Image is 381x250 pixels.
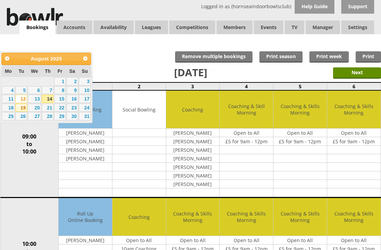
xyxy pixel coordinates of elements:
span: TV [285,21,304,34]
td: [PERSON_NAME] [59,146,112,154]
td: £5 for 9am - 12pm [220,137,273,146]
a: Availability [94,21,134,34]
a: 14 [42,95,53,103]
input: Next [333,67,381,79]
a: Events [254,21,283,34]
td: [PERSON_NAME] [166,180,220,188]
td: [PERSON_NAME] [166,146,220,154]
td: [PERSON_NAME] [59,137,112,146]
a: 7 [42,86,53,94]
a: 6 [28,86,41,94]
a: Print week [309,51,349,63]
td: Social Bowling [112,91,166,129]
td: Coaching [112,198,166,236]
a: 23 [66,104,78,112]
a: 27 [28,112,41,120]
a: 28 [42,112,53,120]
td: Coaching & Skills Morning [166,198,220,236]
td: Coaching & Skills Morning [327,198,381,236]
a: 17 [79,95,91,103]
a: 11 [2,95,15,103]
td: Open to All [220,236,273,245]
td: Open to All [166,236,220,245]
td: [PERSON_NAME] [59,129,112,137]
span: Manager [306,21,340,34]
a: 2 [66,77,78,85]
a: Leagues [135,21,168,34]
td: Coaching & Skills Morning [220,198,273,236]
td: Open to All [220,129,273,137]
span: Sunday [82,68,88,74]
td: Open to All [273,236,327,245]
td: Coaching [166,91,220,129]
td: 6 [327,82,381,90]
td: £5 for 9am - 12pm [327,137,381,146]
a: 16 [66,95,78,103]
a: Prev [2,54,12,63]
a: 15 [54,95,66,103]
a: Print season [259,51,303,63]
a: 5 [15,86,27,94]
td: Open to All [327,236,381,245]
td: [PERSON_NAME] [166,154,220,163]
a: 10 [79,86,91,94]
td: Coaching & Skills Morning [327,91,381,129]
a: Bookings [20,21,55,35]
td: [PERSON_NAME] [59,154,112,163]
span: Prev [4,56,10,61]
span: 2025 [50,56,62,62]
a: Competitions [169,21,215,34]
span: Accounts [57,21,92,34]
td: Roll Up Online Booking [59,198,112,236]
a: 19 [15,104,27,112]
span: Settings [341,21,374,34]
a: 26 [15,112,27,120]
input: Remove multiple bookings [175,51,253,63]
span: Members [217,21,253,34]
td: Coaching & Skills Morning [273,198,327,236]
td: [PERSON_NAME] [166,171,220,180]
td: [PERSON_NAME] [166,163,220,171]
a: Next [81,54,90,63]
a: 21 [42,104,53,112]
a: 25 [2,112,15,120]
a: 20 [28,104,41,112]
td: Coaching & Skill Morning [220,91,273,129]
span: Saturday [69,68,75,74]
td: 2 [112,82,166,90]
a: 31 [79,112,91,120]
a: 3 [79,77,91,85]
span: Next [83,56,88,61]
td: Coaching & Skills Morning [273,91,327,129]
td: [PERSON_NAME] [166,137,220,146]
a: 1 [54,77,66,85]
td: [PERSON_NAME] [166,129,220,137]
td: £5 for 9am - 12pm [273,137,327,146]
span: Wednesday [31,68,38,74]
a: 22 [54,104,66,112]
td: 5 [273,82,327,90]
td: Open to All [327,129,381,137]
td: 3 [166,82,220,90]
a: 24 [79,104,91,112]
span: Tuesday [19,68,24,74]
td: Open to All [273,129,327,137]
a: 18 [2,104,15,112]
td: 09:00 to 10:00 [0,90,59,198]
span: Thursday [45,68,51,74]
span: Monday [5,68,12,74]
a: 13 [28,95,41,103]
a: 9 [66,86,78,94]
a: 4 [2,86,15,94]
span: August [30,56,49,62]
td: [PERSON_NAME] [59,236,112,245]
td: 4 [220,82,273,90]
td: Open to All [112,236,166,245]
a: Print [356,51,381,63]
a: 29 [54,112,66,120]
a: 30 [66,112,78,120]
span: Friday [58,68,62,74]
a: 8 [54,86,66,94]
a: 12 [15,95,27,103]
